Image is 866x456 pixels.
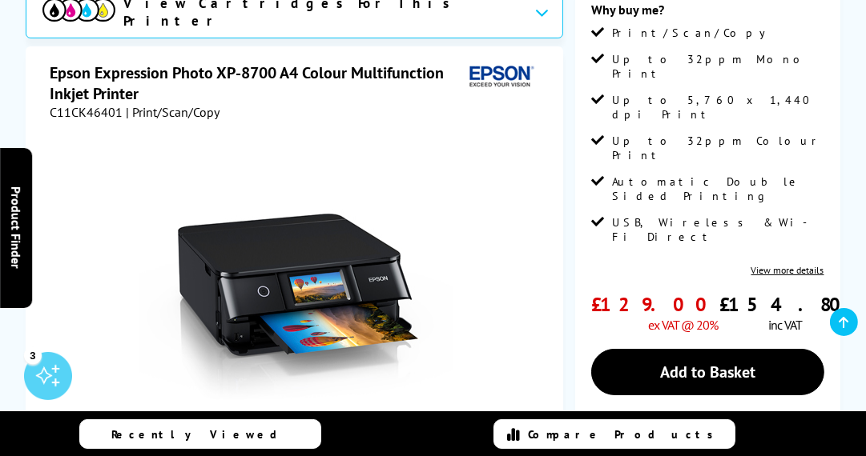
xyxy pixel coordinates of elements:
div: Why buy me? [591,2,824,26]
span: USB, Wireless & Wi-Fi Direct [612,215,824,244]
span: | Print/Scan/Copy [126,104,220,120]
span: inc VAT [768,317,802,333]
span: £154.80 [719,292,852,317]
a: Recently Viewed [79,419,321,449]
span: £129.00 [591,292,718,317]
span: Automatic Double Sided Printing [612,174,824,203]
span: Up to 32ppm Mono Print [612,52,824,81]
span: C11CK46401 [50,104,123,120]
span: Up to 5,760 x 1,440 dpi Print [612,93,824,122]
span: Compare Products [528,427,722,442]
span: ex VAT @ 20% [648,317,718,333]
span: Up to 32ppm Colour Print [612,134,824,162]
h1: Epson Expression Photo XP-8700 A4 Colour Multifunction Inkjet Printer [50,62,463,104]
a: Add to Basket [591,349,824,395]
a: View more details [751,264,824,276]
span: Recently Viewed [111,427,293,442]
a: Compare Products [493,419,735,449]
img: Epson [463,62,537,92]
div: 3 [24,346,42,364]
span: Print/Scan/Copy [612,26,777,40]
span: Product Finder [8,187,24,270]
